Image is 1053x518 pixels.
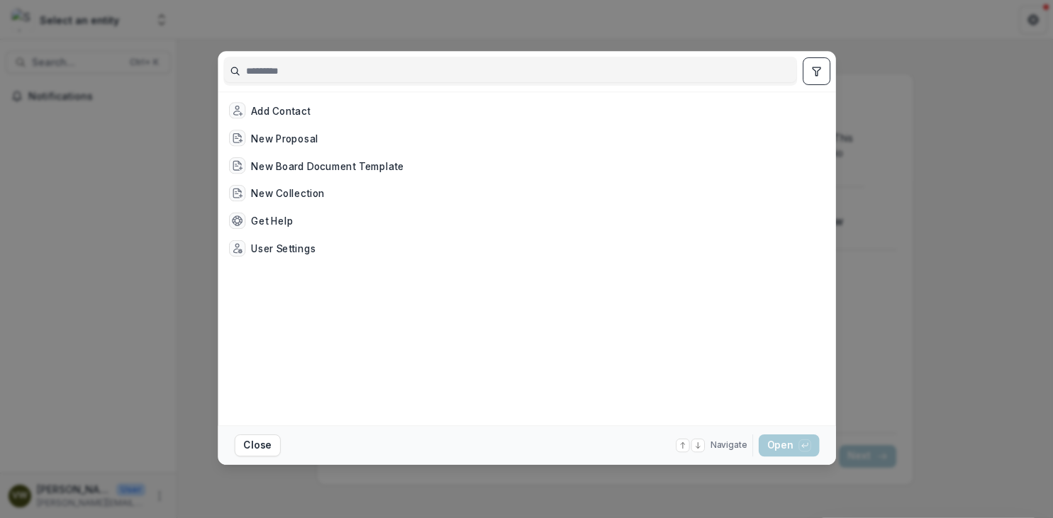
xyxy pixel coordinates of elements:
[251,186,325,200] div: New Collection
[234,434,280,456] button: Close
[251,241,316,255] div: User Settings
[710,439,747,452] span: Navigate
[251,103,311,118] div: Add Contact
[802,57,830,85] button: toggle filters
[251,158,404,172] div: New Board Document Template
[251,213,293,227] div: Get Help
[251,131,318,145] div: New Proposal
[758,434,819,456] button: Open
